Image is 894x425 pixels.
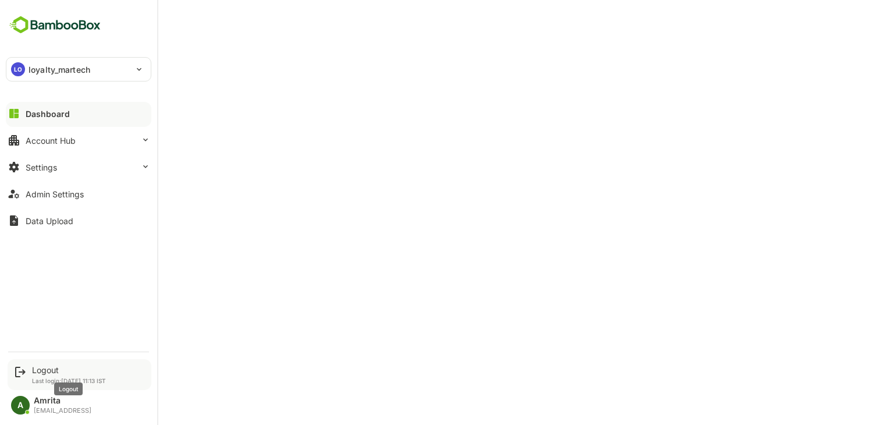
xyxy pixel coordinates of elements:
div: LO [11,62,25,76]
p: loyalty_martech [29,63,90,76]
div: A [11,396,30,415]
div: Amrita [34,396,91,406]
button: Data Upload [6,209,151,232]
div: Data Upload [26,216,73,226]
div: [EMAIL_ADDRESS] [34,407,91,415]
div: Account Hub [26,136,76,146]
div: LOloyalty_martech [6,58,151,81]
div: Settings [26,162,57,172]
button: Dashboard [6,102,151,125]
p: Last login: [DATE] 11:13 IST [32,377,106,384]
button: Admin Settings [6,182,151,206]
div: Admin Settings [26,189,84,199]
button: Account Hub [6,129,151,152]
div: Dashboard [26,109,70,119]
div: Logout [32,365,106,375]
img: BambooboxFullLogoMark.5f36c76dfaba33ec1ec1367b70bb1252.svg [6,14,104,36]
button: Settings [6,155,151,179]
